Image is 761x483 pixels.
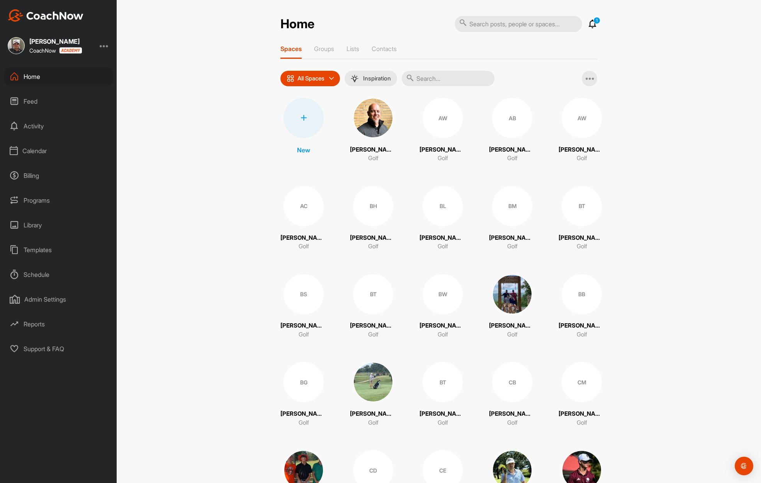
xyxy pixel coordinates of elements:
[280,17,314,32] h2: Home
[420,234,466,242] p: [PERSON_NAME]
[507,242,518,251] p: Golf
[368,330,379,339] p: Golf
[4,191,113,210] div: Programs
[735,457,753,475] div: Open Intercom Messenger
[420,321,466,330] p: [PERSON_NAME]
[4,67,113,86] div: Home
[284,362,324,402] div: BG
[562,98,602,138] div: AW
[559,234,605,242] p: [PERSON_NAME]
[8,37,25,54] img: 5654048b4191c6c4df3113103f4a05c5.jpg
[423,362,463,402] div: BT
[559,362,605,427] a: CM[PERSON_NAME]Golf
[420,145,466,154] p: [PERSON_NAME]
[29,38,82,44] div: [PERSON_NAME]
[280,274,327,339] a: BS[PERSON_NAME]Golf
[4,215,113,235] div: Library
[4,92,113,111] div: Feed
[29,47,82,54] div: CoachNow
[559,274,605,339] a: BB[PERSON_NAME]Golf
[492,98,532,138] div: AB
[489,234,535,242] p: [PERSON_NAME]
[4,314,113,334] div: Reports
[577,242,587,251] p: Golf
[489,321,535,330] p: [PERSON_NAME]
[420,362,466,427] a: BT[PERSON_NAME]Golf
[438,418,448,427] p: Golf
[4,116,113,136] div: Activity
[423,186,463,226] div: BL
[59,47,82,54] img: CoachNow acadmey
[559,410,605,418] p: [PERSON_NAME]
[280,321,327,330] p: [PERSON_NAME]
[423,98,463,138] div: AW
[455,16,582,32] input: Search posts, people or spaces...
[4,141,113,160] div: Calendar
[492,274,532,314] img: square_407da21f8ffc486115207c238ac4ae49.jpg
[372,45,397,53] p: Contacts
[492,362,532,402] div: CB
[350,362,396,427] a: [PERSON_NAME]Golf
[4,290,113,309] div: Admin Settings
[577,418,587,427] p: Golf
[438,242,448,251] p: Golf
[368,242,379,251] p: Golf
[350,186,396,251] a: BH[PERSON_NAME]Golf
[363,75,391,82] p: Inspiration
[507,154,518,163] p: Golf
[420,186,466,251] a: BL[PERSON_NAME]Golf
[423,274,463,314] div: BW
[559,145,605,154] p: [PERSON_NAME]
[8,9,83,22] img: CoachNow
[353,186,393,226] div: BH
[287,75,294,82] img: icon
[297,145,310,155] p: New
[4,240,113,259] div: Templates
[420,410,466,418] p: [PERSON_NAME]
[368,154,379,163] p: Golf
[314,45,334,53] p: Groups
[4,166,113,185] div: Billing
[402,71,494,86] input: Search...
[489,274,535,339] a: [PERSON_NAME]Golf
[280,234,327,242] p: [PERSON_NAME]
[347,45,359,53] p: Lists
[593,17,600,24] p: 1
[280,186,327,251] a: AC[PERSON_NAME]Golf
[299,242,309,251] p: Golf
[353,362,393,402] img: square_126085f39655d16bab000f16156ebd09.jpg
[350,274,396,339] a: BT[PERSON_NAME]Golf
[299,418,309,427] p: Golf
[559,98,605,163] a: AW[PERSON_NAME]Golf
[280,362,327,427] a: BG[PERSON_NAME]Golf
[350,98,396,163] a: [PERSON_NAME]Golf
[507,418,518,427] p: Golf
[489,186,535,251] a: BM[PERSON_NAME]Golf
[489,362,535,427] a: CB[PERSON_NAME]Golf
[489,98,535,163] a: AB[PERSON_NAME]Golf
[492,186,532,226] div: BM
[4,265,113,284] div: Schedule
[577,330,587,339] p: Golf
[562,274,602,314] div: BB
[438,330,448,339] p: Golf
[284,274,324,314] div: BS
[297,75,324,82] p: All Spaces
[350,321,396,330] p: [PERSON_NAME]
[280,45,302,53] p: Spaces
[420,98,466,163] a: AW[PERSON_NAME]Golf
[4,339,113,358] div: Support & FAQ
[489,410,535,418] p: [PERSON_NAME]
[350,145,396,154] p: [PERSON_NAME]
[299,330,309,339] p: Golf
[562,362,602,402] div: CM
[284,186,324,226] div: AC
[353,98,393,138] img: square_829adcbf5ffc7a0463f02495ba8f4a64.jpg
[559,321,605,330] p: [PERSON_NAME]
[489,145,535,154] p: [PERSON_NAME]
[507,330,518,339] p: Golf
[438,154,448,163] p: Golf
[559,186,605,251] a: BT[PERSON_NAME]Golf
[562,186,602,226] div: BT
[350,234,396,242] p: [PERSON_NAME]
